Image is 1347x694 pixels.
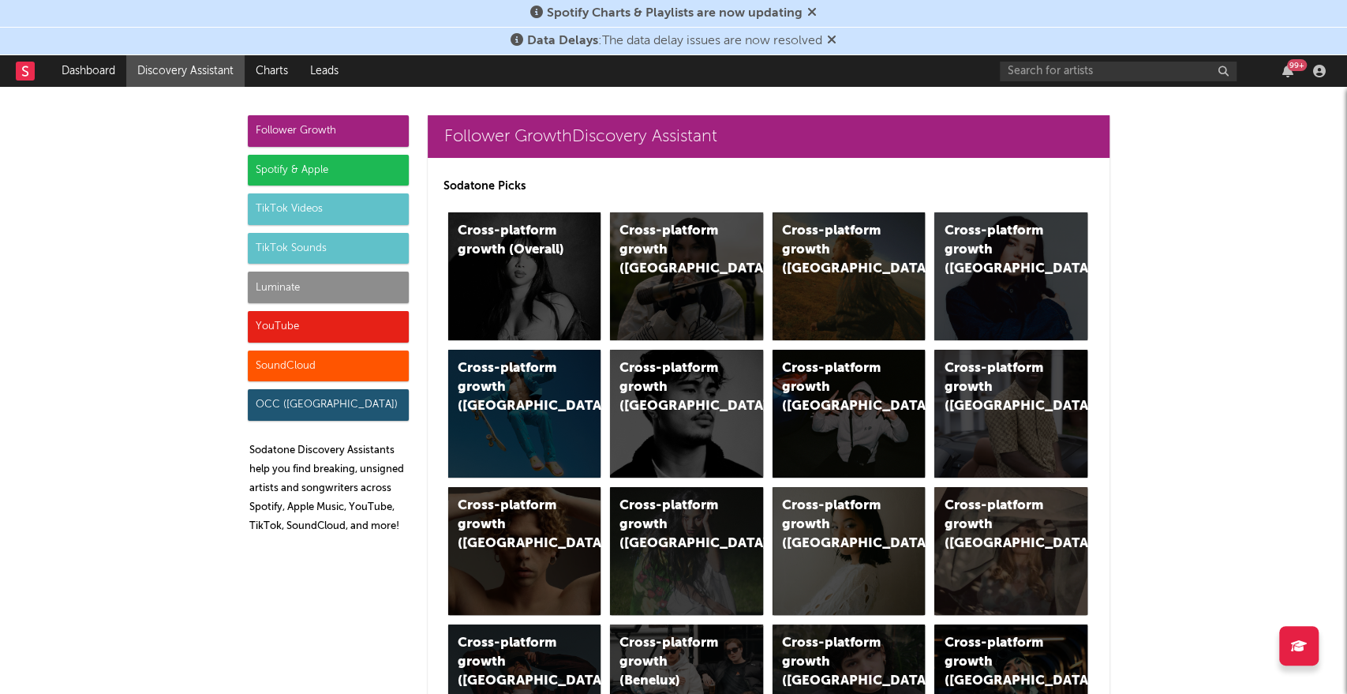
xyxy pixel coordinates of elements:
span: Dismiss [807,7,817,20]
a: Leads [299,55,350,87]
a: Cross-platform growth ([GEOGRAPHIC_DATA]) [610,212,763,340]
div: Cross-platform growth ([GEOGRAPHIC_DATA]) [944,497,1051,553]
a: Cross-platform growth (Overall) [448,212,601,340]
div: Cross-platform growth ([GEOGRAPHIC_DATA]) [619,222,727,279]
div: Cross-platform growth ([GEOGRAPHIC_DATA]) [944,359,1051,416]
div: Luminate [248,272,409,303]
div: SoundCloud [248,351,409,382]
p: Sodatone Discovery Assistants help you find breaking, unsigned artists and songwriters across Spo... [249,441,409,536]
div: OCC ([GEOGRAPHIC_DATA]) [248,389,409,421]
span: Data Delays [527,35,598,47]
div: Cross-platform growth (Overall) [458,222,565,260]
div: Cross-platform growth ([GEOGRAPHIC_DATA]) [458,634,565,691]
a: Cross-platform growth ([GEOGRAPHIC_DATA]) [934,350,1087,478]
button: 99+ [1282,65,1293,77]
div: Cross-platform growth ([GEOGRAPHIC_DATA]) [944,222,1051,279]
div: Cross-platform growth ([GEOGRAPHIC_DATA]) [782,222,889,279]
div: YouTube [248,311,409,343]
div: Cross-platform growth ([GEOGRAPHIC_DATA]/GSA) [782,359,889,416]
span: Spotify Charts & Playlists are now updating [547,7,803,20]
a: Cross-platform growth ([GEOGRAPHIC_DATA]) [773,487,926,615]
a: Cross-platform growth ([GEOGRAPHIC_DATA]/GSA) [773,350,926,478]
input: Search for artists [1000,62,1237,81]
div: TikTok Videos [248,193,409,225]
span: : The data delay issues are now resolved [527,35,822,47]
div: Cross-platform growth ([GEOGRAPHIC_DATA]) [782,497,889,553]
div: Cross-platform growth (Benelux) [619,634,727,691]
a: Charts [245,55,299,87]
span: Dismiss [827,35,836,47]
a: Cross-platform growth ([GEOGRAPHIC_DATA]) [934,212,1087,340]
div: Cross-platform growth ([GEOGRAPHIC_DATA]) [782,634,889,691]
div: Follower Growth [248,115,409,147]
a: Cross-platform growth ([GEOGRAPHIC_DATA]) [448,487,601,615]
a: Cross-platform growth ([GEOGRAPHIC_DATA]) [610,350,763,478]
div: Cross-platform growth ([GEOGRAPHIC_DATA]) [619,497,727,553]
a: Cross-platform growth ([GEOGRAPHIC_DATA]) [448,350,601,478]
div: Cross-platform growth ([GEOGRAPHIC_DATA]) [458,497,565,553]
div: Cross-platform growth ([GEOGRAPHIC_DATA]) [619,359,727,416]
div: 99 + [1287,59,1307,71]
p: Sodatone Picks [443,177,1094,196]
a: Dashboard [51,55,126,87]
div: Spotify & Apple [248,155,409,186]
a: Cross-platform growth ([GEOGRAPHIC_DATA]) [773,212,926,340]
a: Discovery Assistant [126,55,245,87]
a: Cross-platform growth ([GEOGRAPHIC_DATA]) [934,487,1087,615]
div: Cross-platform growth ([GEOGRAPHIC_DATA]) [944,634,1051,691]
div: Cross-platform growth ([GEOGRAPHIC_DATA]) [458,359,565,416]
a: Follower GrowthDiscovery Assistant [428,115,1109,158]
a: Cross-platform growth ([GEOGRAPHIC_DATA]) [610,487,763,615]
div: TikTok Sounds [248,233,409,264]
